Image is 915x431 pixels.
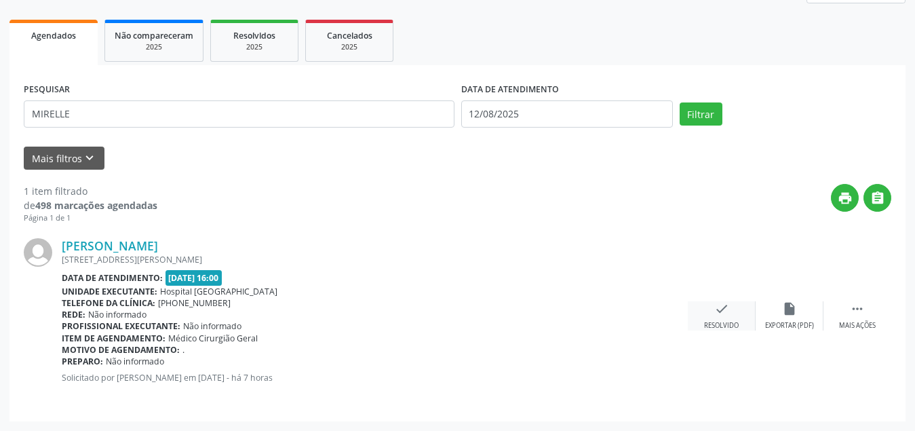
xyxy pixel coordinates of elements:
[31,30,76,41] span: Agendados
[166,270,222,286] span: [DATE] 16:00
[88,309,147,320] span: Não informado
[24,147,104,170] button: Mais filtroskeyboard_arrow_down
[183,320,241,332] span: Não informado
[863,184,891,212] button: 
[62,333,166,344] b: Item de agendamento:
[168,333,258,344] span: Médico Cirurgião Geral
[839,321,876,331] div: Mais ações
[62,344,180,356] b: Motivo de agendamento:
[160,286,277,297] span: Hospital [GEOGRAPHIC_DATA]
[220,42,288,52] div: 2025
[62,272,163,284] b: Data de atendimento:
[62,320,180,332] b: Profissional executante:
[62,238,158,253] a: [PERSON_NAME]
[158,297,231,309] span: [PHONE_NUMBER]
[62,254,688,265] div: [STREET_ADDRESS][PERSON_NAME]
[115,30,193,41] span: Não compareceram
[24,79,70,100] label: PESQUISAR
[315,42,383,52] div: 2025
[62,372,688,383] p: Solicitado por [PERSON_NAME] em [DATE] - há 7 horas
[461,100,673,128] input: Selecione um intervalo
[870,191,885,206] i: 
[24,198,157,212] div: de
[24,238,52,267] img: img
[782,301,797,316] i: insert_drive_file
[680,102,722,126] button: Filtrar
[24,212,157,224] div: Página 1 de 1
[838,191,853,206] i: print
[115,42,193,52] div: 2025
[62,297,155,309] b: Telefone da clínica:
[62,356,103,367] b: Preparo:
[106,356,164,367] span: Não informado
[82,151,97,166] i: keyboard_arrow_down
[704,321,739,331] div: Resolvido
[24,100,454,128] input: Nome, CNS
[182,344,184,356] span: .
[765,321,814,331] div: Exportar (PDF)
[850,301,865,316] i: 
[461,79,559,100] label: DATA DE ATENDIMENTO
[714,301,729,316] i: check
[831,184,859,212] button: print
[233,30,275,41] span: Resolvidos
[24,184,157,198] div: 1 item filtrado
[62,286,157,297] b: Unidade executante:
[35,199,157,212] strong: 498 marcações agendadas
[62,309,85,320] b: Rede:
[327,30,372,41] span: Cancelados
